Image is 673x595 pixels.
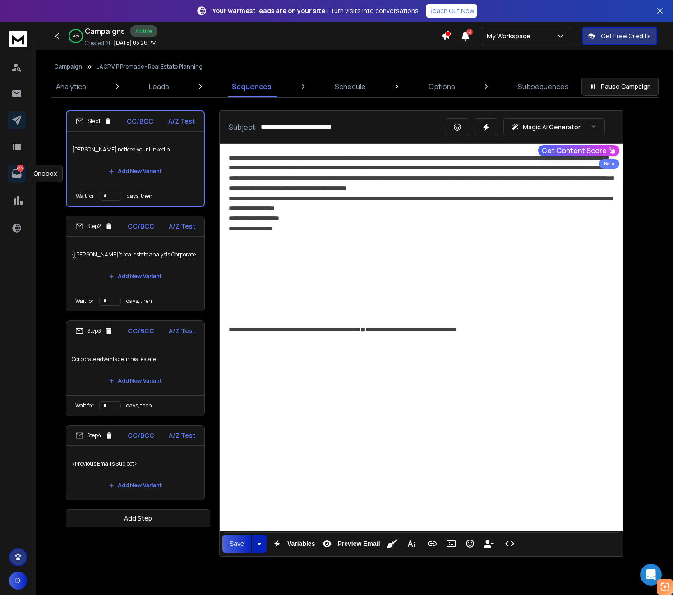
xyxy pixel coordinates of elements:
p: <Previous Email's Subject> [72,451,199,476]
p: CC/BCC [127,117,153,126]
button: Save [222,535,251,553]
p: Analytics [56,81,86,92]
div: Active [130,25,157,37]
p: My Workspace [487,32,534,41]
button: Variables [268,535,317,553]
p: LACP VIP Premade - Real Estate Planning [97,63,203,70]
button: Campaign [54,63,82,70]
p: days, then [127,192,152,200]
div: Beta [599,159,619,169]
div: Step 4 [75,431,113,439]
p: A/Z Test [169,431,195,440]
a: Analytics [51,76,92,97]
a: Leads [143,76,175,97]
button: Insert Image (⌘P) [443,535,460,553]
p: Magic AI Generator [523,123,581,132]
p: Subject: [229,122,257,133]
p: A/Z Test [169,326,195,335]
div: Open Intercom Messenger [640,564,662,586]
a: 7274 [8,165,26,183]
a: Sequences [226,76,277,97]
p: Leads [149,81,169,92]
button: Add Step [66,509,210,527]
button: Preview Email [318,535,382,553]
button: Clean HTML [384,535,401,553]
p: [DATE] 03:26 PM [114,39,157,46]
p: A/Z Test [169,222,195,231]
a: Options [423,76,461,97]
div: Step 2 [75,222,113,230]
p: days, then [126,402,152,409]
button: Add New Variant [101,162,169,180]
p: Options [429,81,455,92]
p: days, then [126,297,152,305]
p: Sequences [232,81,272,92]
img: logo [9,31,27,47]
div: Step 1 [76,117,112,125]
button: Add New Variant [101,476,169,494]
button: More Text [403,535,420,553]
p: CC/BCC [128,431,154,440]
li: Step3CC/BCCA/Z TestCorporate advantage in real estateAdd New VariantWait fordays, then [66,320,205,416]
button: Get Content Score [538,145,619,156]
button: Magic AI Generator [503,118,605,136]
h1: Campaigns [85,26,125,37]
p: – Turn visits into conversations [212,6,419,15]
p: Reach Out Now [429,6,475,15]
p: A/Z Test [168,117,195,126]
p: 98 % [73,33,79,39]
p: Get Free Credits [601,32,651,41]
span: Variables [286,540,317,548]
button: D [9,572,27,590]
p: Subsequences [518,81,569,92]
li: Step2CC/BCCA/Z Test{[PERSON_NAME]'s real estate analysis|Corporate skills in real estate}Add New ... [66,216,205,311]
a: Subsequences [512,76,574,97]
p: {[PERSON_NAME]'s real estate analysis|Corporate skills in real estate} [72,242,199,267]
button: Add New Variant [101,372,169,390]
button: Insert Link (⌘K) [424,535,441,553]
a: Schedule [329,76,371,97]
p: 7274 [17,165,24,172]
p: CC/BCC [128,222,154,231]
p: Wait for [76,192,94,200]
p: Wait for [75,297,94,305]
p: CC/BCC [128,326,154,335]
li: Step1CC/BCCA/Z Test[PERSON_NAME] noticed your LinkedInAdd New VariantWait fordays, then [66,110,205,207]
span: Preview Email [336,540,382,548]
div: Step 3 [75,327,113,335]
li: Step4CC/BCCA/Z Test<Previous Email's Subject>Add New Variant [66,425,205,500]
button: Pause Campaign [581,78,659,96]
p: Corporate advantage in real estate [72,347,199,372]
button: Emoticons [461,535,479,553]
div: Onebox [28,165,63,182]
p: Wait for [75,402,94,409]
button: Code View [501,535,518,553]
p: [PERSON_NAME] noticed your LinkedIn [72,137,198,162]
span: 50 [466,29,473,35]
p: Created At: [85,40,112,47]
button: Get Free Credits [582,27,657,45]
button: Insert Unsubscribe Link [480,535,498,553]
a: Reach Out Now [426,4,477,18]
p: Schedule [335,81,366,92]
strong: Your warmest leads are on your site [212,6,325,15]
button: Add New Variant [101,267,169,285]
